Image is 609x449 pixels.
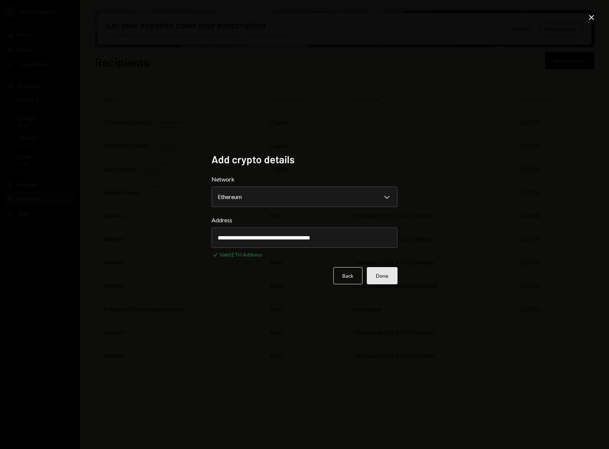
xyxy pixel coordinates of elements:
label: Address [212,216,397,224]
label: Network [212,175,397,184]
button: Back [333,267,362,284]
button: Done [367,267,397,284]
div: Valid ETH Address [220,251,262,258]
button: Network [212,187,397,207]
h2: Add crypto details [212,152,397,167]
